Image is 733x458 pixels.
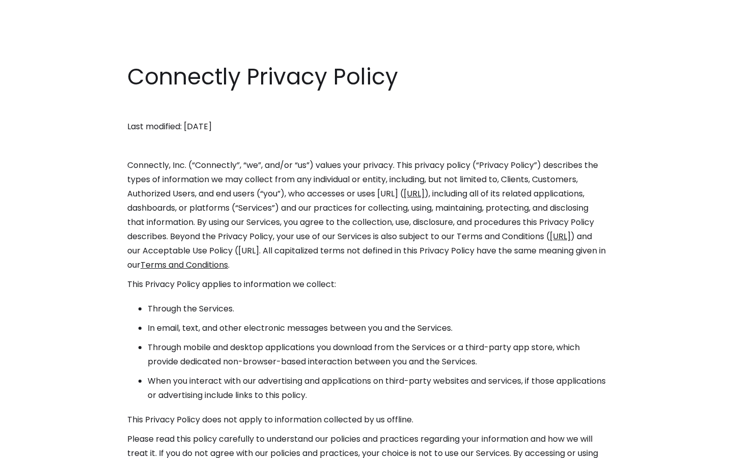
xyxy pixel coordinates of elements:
[148,374,606,403] li: When you interact with our advertising and applications on third-party websites and services, if ...
[127,277,606,292] p: This Privacy Policy applies to information we collect:
[404,188,425,199] a: [URL]
[127,413,606,427] p: This Privacy Policy does not apply to information collected by us offline.
[127,61,606,93] h1: Connectly Privacy Policy
[127,158,606,272] p: Connectly, Inc. (“Connectly”, “we”, and/or “us”) values your privacy. This privacy policy (“Priva...
[550,231,571,242] a: [URL]
[127,100,606,114] p: ‍
[148,321,606,335] li: In email, text, and other electronic messages between you and the Services.
[20,440,61,454] ul: Language list
[148,340,606,369] li: Through mobile and desktop applications you download from the Services or a third-party app store...
[127,120,606,134] p: Last modified: [DATE]
[127,139,606,153] p: ‍
[10,439,61,454] aside: Language selected: English
[140,259,228,271] a: Terms and Conditions
[148,302,606,316] li: Through the Services.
